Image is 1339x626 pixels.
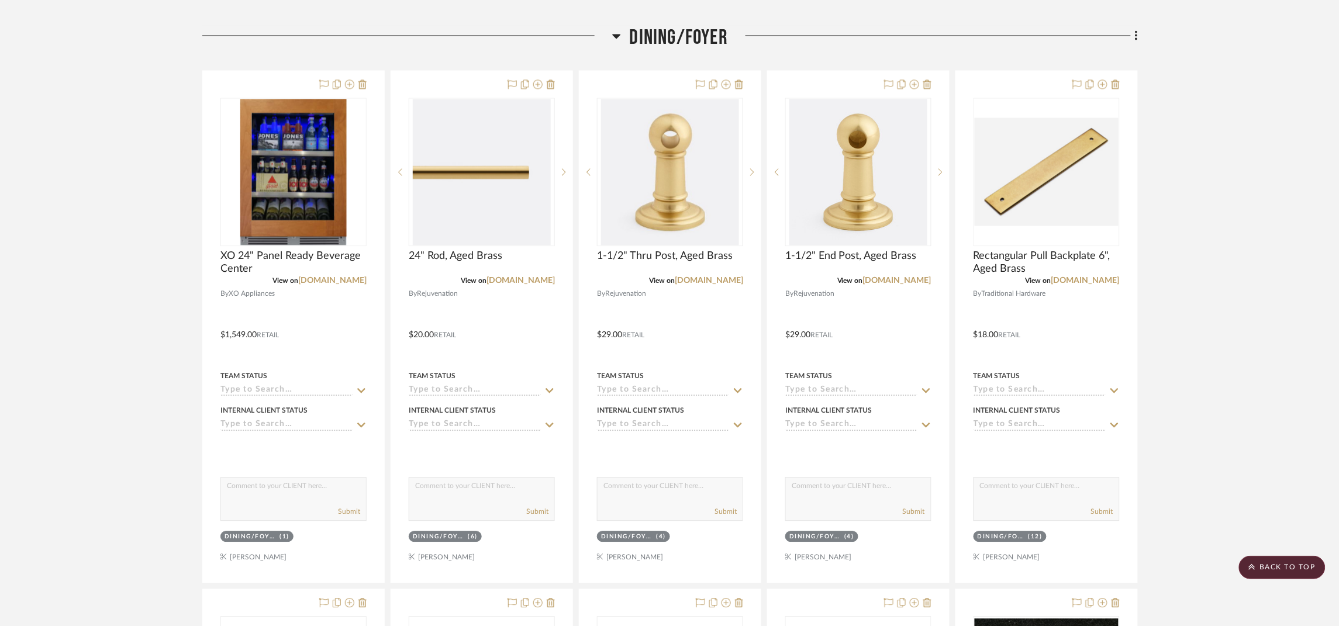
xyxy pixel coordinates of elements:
span: By [974,288,982,299]
span: Rejuvenation [605,288,646,299]
img: 1-1/2" Thru Post, Aged Brass [601,99,739,245]
span: Rejuvenation [417,288,458,299]
div: (1) [280,532,290,541]
span: 1-1/2" Thru Post, Aged Brass [597,250,733,262]
input: Type to Search… [785,385,917,396]
span: View on [837,277,863,284]
a: [DOMAIN_NAME] [863,276,931,285]
div: Team Status [974,371,1020,381]
img: Rectangular Pull Backplate 6", Aged Brass [975,117,1119,226]
input: Type to Search… [220,420,353,431]
div: Team Status [409,371,455,381]
button: Submit [526,506,548,517]
img: XO 24" Panel Ready Beverage Center [240,99,347,245]
div: (12) [1029,532,1043,541]
input: Type to Search… [597,385,729,396]
input: Type to Search… [974,385,1106,396]
span: View on [649,277,675,284]
span: View on [272,277,298,284]
a: [DOMAIN_NAME] [1051,276,1120,285]
img: 1-1/2" End Post, Aged Brass [789,99,927,245]
span: XO Appliances [229,288,275,299]
div: Internal Client Status [597,405,684,416]
span: By [220,288,229,299]
button: Submit [715,506,737,517]
input: Type to Search… [597,420,729,431]
input: Type to Search… [409,420,541,431]
span: View on [461,277,486,284]
span: 1-1/2" End Post, Aged Brass [785,250,917,262]
span: 24" Rod, Aged Brass [409,250,502,262]
div: Internal Client Status [409,405,496,416]
button: Submit [1091,506,1113,517]
div: Team Status [220,371,267,381]
a: [DOMAIN_NAME] [486,276,555,285]
div: Internal Client Status [974,405,1061,416]
span: Rectangular Pull Backplate 6", Aged Brass [974,250,1120,275]
img: 24" Rod, Aged Brass [413,99,551,245]
div: Team Status [597,371,644,381]
span: Rejuvenation [793,288,834,299]
div: 0 [974,98,1119,245]
span: By [409,288,417,299]
div: Internal Client Status [785,405,872,416]
div: 0 [221,98,366,245]
input: Type to Search… [974,420,1106,431]
span: By [785,288,793,299]
div: (4) [657,532,667,541]
span: View on [1026,277,1051,284]
span: By [597,288,605,299]
scroll-to-top-button: BACK TO TOP [1239,556,1326,579]
input: Type to Search… [220,385,353,396]
span: XO 24" Panel Ready Beverage Center [220,250,367,275]
div: (4) [845,532,855,541]
span: Traditional Hardware [982,288,1046,299]
div: Dining/Foyer [789,532,842,541]
div: 0 [409,98,554,245]
a: [DOMAIN_NAME] [675,276,743,285]
span: Dining/Foyer [630,25,728,50]
div: Dining/Foyer [601,532,654,541]
input: Type to Search… [409,385,541,396]
div: Team Status [785,371,832,381]
div: Dining/Foyer [225,532,277,541]
div: (6) [468,532,478,541]
div: 0 [598,98,743,245]
a: [DOMAIN_NAME] [298,276,367,285]
div: Dining/Foyer [978,532,1026,541]
div: Internal Client Status [220,405,308,416]
button: Submit [903,506,925,517]
input: Type to Search… [785,420,917,431]
div: Dining/Foyer [413,532,465,541]
button: Submit [338,506,360,517]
